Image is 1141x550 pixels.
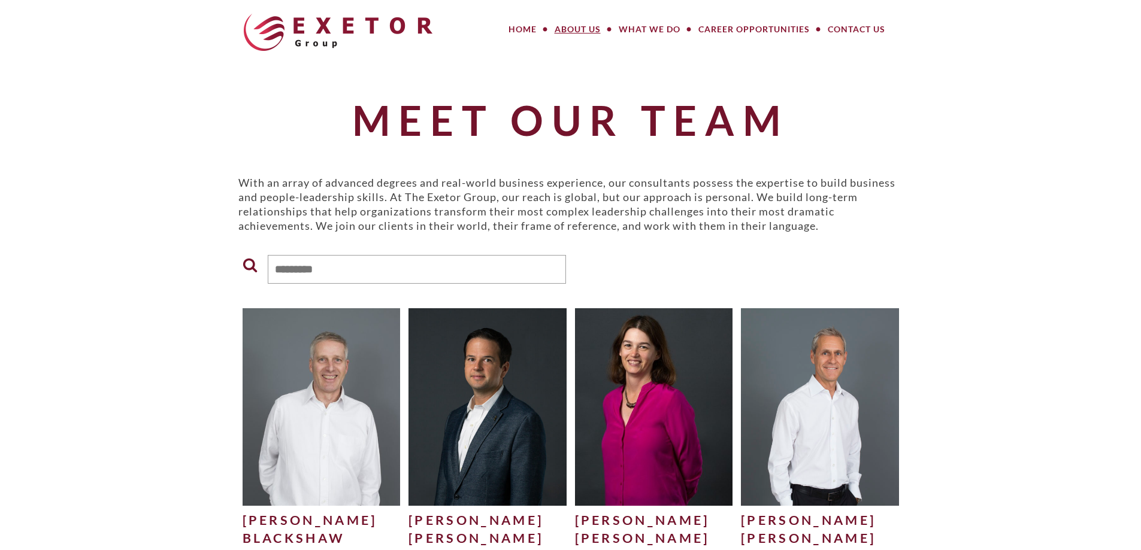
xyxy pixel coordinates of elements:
[689,17,819,41] a: Career Opportunities
[500,17,546,41] a: Home
[243,308,401,505] img: Dave-Blackshaw-for-website2-500x625.jpg
[408,308,567,505] img: Philipp-Ebert_edited-1-500x625.jpg
[741,511,899,529] div: [PERSON_NAME]
[575,529,733,547] div: [PERSON_NAME]
[238,175,903,233] p: With an array of advanced degrees and real-world business experience, our consultants possess the...
[243,511,401,529] div: [PERSON_NAME]
[575,308,733,505] img: Julie-H-500x625.jpg
[408,529,567,547] div: [PERSON_NAME]
[741,529,899,547] div: [PERSON_NAME]
[819,17,894,41] a: Contact Us
[546,17,610,41] a: About Us
[238,98,903,142] h1: Meet Our Team
[610,17,689,41] a: What We Do
[243,529,401,547] div: Blackshaw
[741,308,899,505] img: Craig-Mitchell-Website-500x625.jpg
[408,511,567,529] div: [PERSON_NAME]
[575,511,733,529] div: [PERSON_NAME]
[244,14,432,51] img: The Exetor Group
